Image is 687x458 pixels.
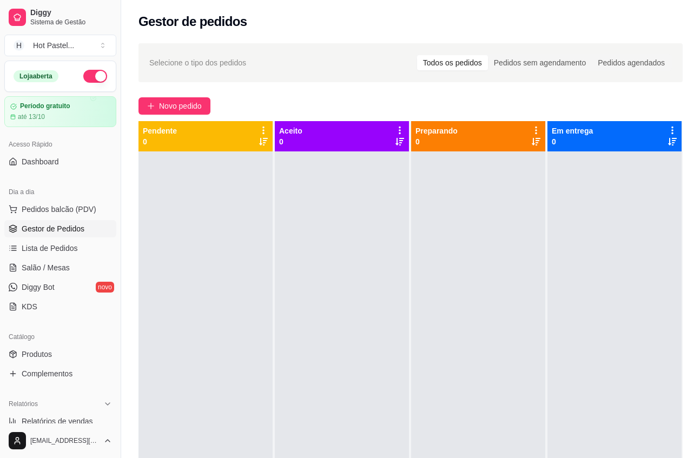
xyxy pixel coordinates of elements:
[22,243,78,254] span: Lista de Pedidos
[14,70,58,82] div: Loja aberta
[22,349,52,360] span: Produtos
[4,201,116,218] button: Pedidos balcão (PDV)
[20,102,70,110] article: Período gratuito
[30,8,112,18] span: Diggy
[4,346,116,363] a: Produtos
[138,97,210,115] button: Novo pedido
[149,57,246,69] span: Selecione o tipo dos pedidos
[4,259,116,276] a: Salão / Mesas
[4,4,116,30] a: DiggySistema de Gestão
[18,112,45,121] article: até 13/10
[4,136,116,153] div: Acesso Rápido
[143,125,177,136] p: Pendente
[22,416,93,427] span: Relatórios de vendas
[4,183,116,201] div: Dia a dia
[83,70,107,83] button: Alterar Status
[147,102,155,110] span: plus
[4,153,116,170] a: Dashboard
[22,282,55,293] span: Diggy Bot
[30,18,112,26] span: Sistema de Gestão
[592,55,671,70] div: Pedidos agendados
[33,40,74,51] div: Hot Pastel ...
[4,413,116,430] a: Relatórios de vendas
[552,136,593,147] p: 0
[4,365,116,382] a: Complementos
[22,204,96,215] span: Pedidos balcão (PDV)
[4,220,116,237] a: Gestor de Pedidos
[22,368,72,379] span: Complementos
[9,400,38,408] span: Relatórios
[4,35,116,56] button: Select a team
[279,125,302,136] p: Aceito
[417,55,488,70] div: Todos os pedidos
[4,298,116,315] a: KDS
[22,262,70,273] span: Salão / Mesas
[22,156,59,167] span: Dashboard
[14,40,24,51] span: H
[143,136,177,147] p: 0
[488,55,592,70] div: Pedidos sem agendamento
[4,278,116,296] a: Diggy Botnovo
[138,13,247,30] h2: Gestor de pedidos
[159,100,202,112] span: Novo pedido
[4,96,116,127] a: Período gratuitoaté 13/10
[415,125,458,136] p: Preparando
[279,136,302,147] p: 0
[4,428,116,454] button: [EMAIL_ADDRESS][DOMAIN_NAME]
[22,223,84,234] span: Gestor de Pedidos
[4,240,116,257] a: Lista de Pedidos
[30,436,99,445] span: [EMAIL_ADDRESS][DOMAIN_NAME]
[552,125,593,136] p: Em entrega
[22,301,37,312] span: KDS
[4,328,116,346] div: Catálogo
[415,136,458,147] p: 0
